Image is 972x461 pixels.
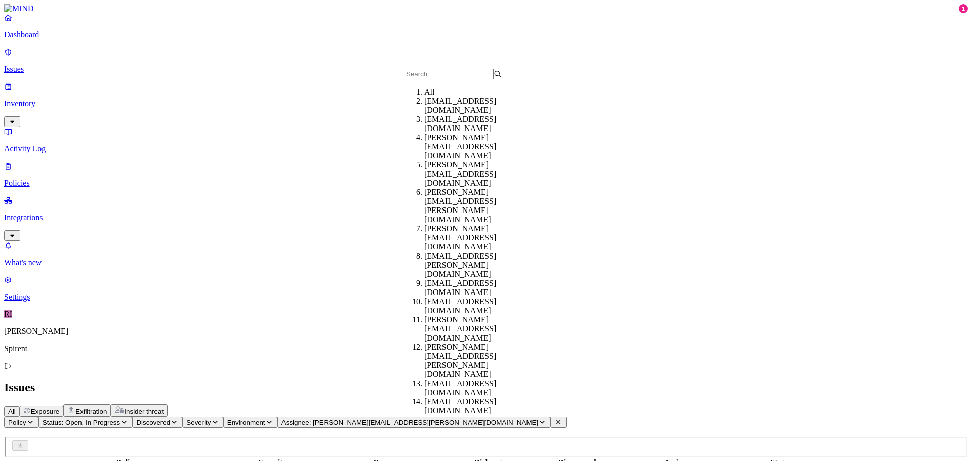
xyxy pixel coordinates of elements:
[4,344,968,353] p: Spirent
[424,252,522,279] div: [EMAIL_ADDRESS][PERSON_NAME][DOMAIN_NAME]
[43,418,120,426] span: Status: Open, In Progress
[424,397,522,415] div: [EMAIL_ADDRESS][DOMAIN_NAME]
[4,13,968,39] a: Dashboard
[4,161,968,188] a: Policies
[424,188,522,224] div: [PERSON_NAME][EMAIL_ADDRESS][PERSON_NAME][DOMAIN_NAME]
[404,69,494,79] input: Search
[959,4,968,13] div: 1
[424,297,522,315] div: [EMAIL_ADDRESS][DOMAIN_NAME]
[4,213,968,222] p: Integrations
[4,292,968,302] p: Settings
[8,408,16,415] span: All
[4,196,968,239] a: Integrations
[31,408,59,415] span: Exposure
[4,65,968,74] p: Issues
[124,408,164,415] span: Insider threat
[4,99,968,108] p: Inventory
[4,179,968,188] p: Policies
[227,418,265,426] span: Environment
[136,418,170,426] span: Discovered
[4,144,968,153] p: Activity Log
[424,224,522,252] div: [PERSON_NAME][EMAIL_ADDRESS][DOMAIN_NAME]
[4,48,968,74] a: Issues
[424,279,522,297] div: [EMAIL_ADDRESS][DOMAIN_NAME]
[4,310,12,318] span: RI
[424,88,522,97] div: All
[186,418,211,426] span: Severity
[4,381,968,394] h2: Issues
[424,97,522,115] div: [EMAIL_ADDRESS][DOMAIN_NAME]
[75,408,107,415] span: Exfiltration
[424,343,522,379] div: [PERSON_NAME][EMAIL_ADDRESS][PERSON_NAME][DOMAIN_NAME]
[4,4,968,13] a: MIND
[4,4,34,13] img: MIND
[4,327,968,336] p: [PERSON_NAME]
[424,115,522,133] div: [EMAIL_ADDRESS][DOMAIN_NAME]
[4,241,968,267] a: What's new
[424,133,522,160] div: [PERSON_NAME][EMAIL_ADDRESS][DOMAIN_NAME]
[4,30,968,39] p: Dashboard
[424,315,522,343] div: [PERSON_NAME][EMAIL_ADDRESS][DOMAIN_NAME]
[4,275,968,302] a: Settings
[281,418,538,426] span: Assignee: [PERSON_NAME][EMAIL_ADDRESS][PERSON_NAME][DOMAIN_NAME]
[4,82,968,125] a: Inventory
[424,379,522,397] div: [EMAIL_ADDRESS][DOMAIN_NAME]
[424,160,522,188] div: [PERSON_NAME][EMAIL_ADDRESS][DOMAIN_NAME]
[4,127,968,153] a: Activity Log
[4,258,968,267] p: What's new
[8,418,26,426] span: Policy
